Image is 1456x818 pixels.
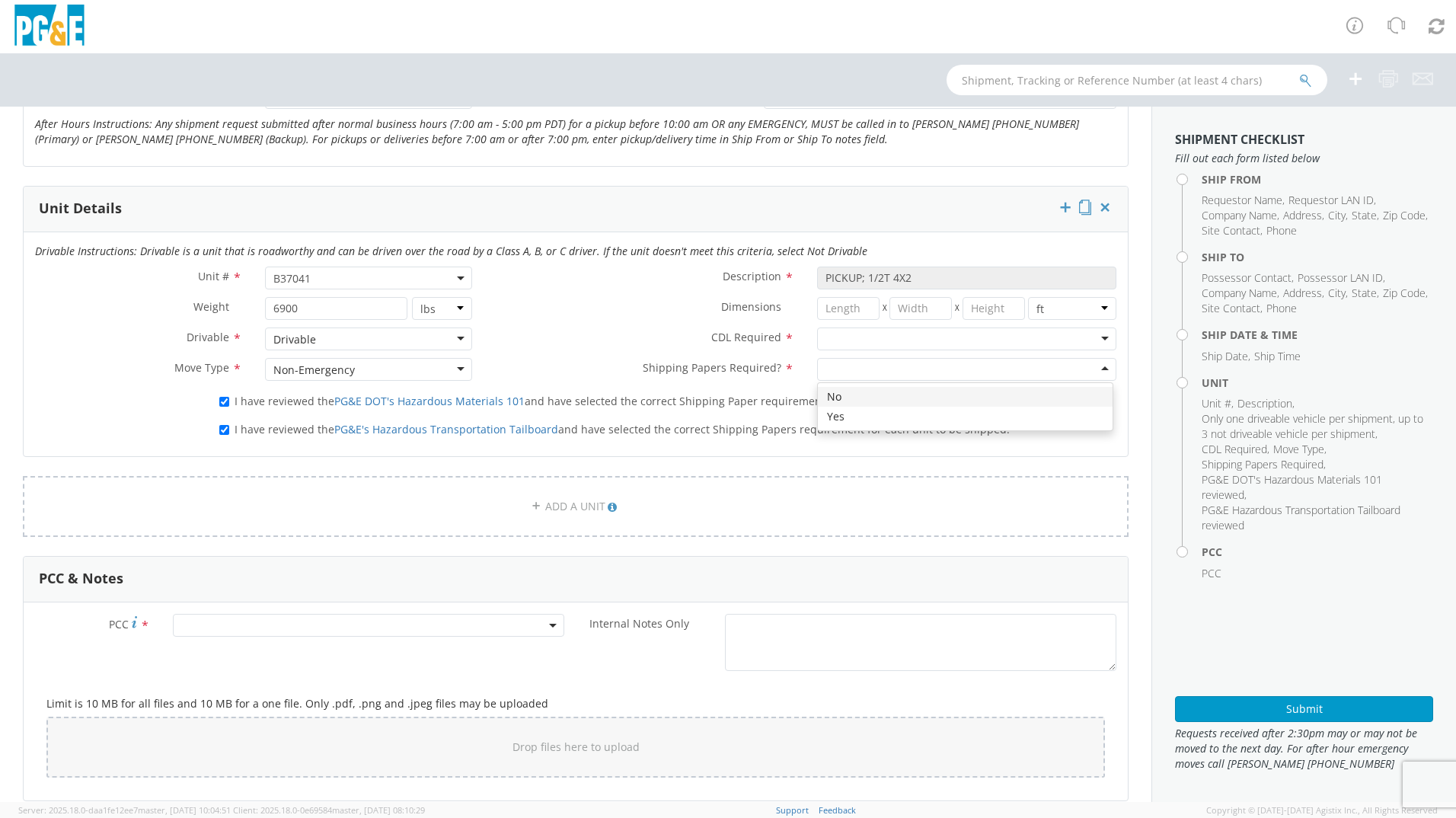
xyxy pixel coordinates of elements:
h4: Ship Date & Time [1202,329,1433,340]
div: Non-Emergency [273,363,355,378]
li: , [1283,208,1324,223]
li: , [1273,442,1327,457]
span: Weight [193,299,229,314]
li: , [1352,208,1379,223]
span: Drivable [187,330,229,344]
li: , [1202,442,1269,457]
li: , [1328,286,1348,301]
span: PCC [109,617,129,631]
span: Possessor LAN ID [1298,270,1383,285]
span: CDL Required [711,330,781,344]
input: I have reviewed thePG&E's Hazardous Transportation Tailboardand have selected the correct Shippin... [219,425,229,435]
span: Client: 2025.18.0-0e69584 [233,804,425,816]
span: X [880,297,890,320]
span: Move Type [1273,442,1324,456]
span: I have reviewed the and have selected the correct Shipping Papers requirement for each unit to be... [235,422,1010,436]
span: Server: 2025.18.0-daa1fe12ee7 [18,804,231,816]
h4: Ship To [1202,251,1433,263]
span: CDL Required [1202,442,1267,456]
li: , [1288,193,1376,208]
li: , [1298,270,1385,286]
span: Requests received after 2:30pm may or may not be moved to the next day. For after hour emergency ... [1175,726,1433,772]
span: Phone [1266,223,1297,238]
span: Only one driveable vehicle per shipment, up to 3 not driveable vehicle per shipment [1202,411,1423,441]
span: Internal Notes Only [589,616,689,631]
h4: Ship From [1202,174,1433,185]
i: Drivable Instructions: Drivable is a unit that is roadworthy and can be driven over the road by a... [35,244,867,258]
span: Drop files here to upload [512,740,640,754]
input: Width [889,297,952,320]
li: , [1202,286,1279,301]
span: Site Contact [1202,301,1260,315]
li: , [1202,301,1263,316]
span: PG&E DOT's Hazardous Materials 101 reviewed [1202,472,1382,502]
span: Unit # [1202,396,1231,411]
span: Address [1283,208,1322,222]
li: , [1383,286,1428,301]
span: Dimensions [721,299,781,314]
span: Move Type [174,360,229,375]
input: I have reviewed thePG&E DOT's Hazardous Materials 101and have selected the correct Shipping Paper... [219,397,229,407]
span: Zip Code [1383,286,1426,300]
span: Company Name [1202,286,1277,300]
span: Requestor LAN ID [1288,193,1374,207]
li: , [1328,208,1348,223]
span: Zip Code [1383,208,1426,222]
li: , [1202,223,1263,238]
span: Copyright © [DATE]-[DATE] Agistix Inc., All Rights Reserved [1206,804,1438,816]
li: , [1202,396,1234,411]
span: Company Name [1202,208,1277,222]
span: Shipping Papers Required [1202,457,1323,471]
h4: Unit [1202,377,1433,388]
a: PG&E DOT's Hazardous Materials 101 [334,394,525,408]
span: City [1328,208,1346,222]
span: I have reviewed the and have selected the correct Shipping Paper requirement for each unit to be ... [235,394,971,408]
li: , [1202,349,1250,364]
span: Possessor Contact [1202,270,1292,285]
a: PG&E's Hazardous Transportation Tailboard [334,422,558,436]
span: B37041 [265,267,472,289]
i: After Hours Instructions: Any shipment request submitted after normal business hours (7:00 am - 5... [35,117,1079,146]
a: Feedback [819,804,856,816]
h5: Limit is 10 MB for all files and 10 MB for a one file. Only .pdf, .png and .jpeg files may be upl... [46,698,1105,709]
h3: PCC & Notes [39,571,123,586]
span: Ship Time [1254,349,1301,363]
img: pge-logo-06675f144f4cfa6a6814.png [11,5,88,50]
span: master, [DATE] 08:10:29 [332,804,425,816]
div: No [818,387,1113,407]
li: , [1202,193,1285,208]
li: , [1352,286,1379,301]
span: B37041 [273,271,464,286]
span: PCC [1202,566,1221,580]
li: , [1202,208,1279,223]
li: , [1202,270,1294,286]
span: Shipping Papers Required? [643,360,781,375]
input: Shipment, Tracking or Reference Number (at least 4 chars) [947,65,1327,95]
h3: Unit Details [39,201,122,216]
span: PG&E Hazardous Transportation Tailboard reviewed [1202,503,1400,532]
span: X [952,297,963,320]
input: Length [817,297,880,320]
a: Support [776,804,809,816]
span: State [1352,208,1377,222]
span: City [1328,286,1346,300]
span: master, [DATE] 10:04:51 [138,804,231,816]
span: Phone [1266,301,1297,315]
span: State [1352,286,1377,300]
div: Drivable [273,332,316,347]
li: , [1202,457,1326,472]
span: Requestor Name [1202,193,1282,207]
span: Description [723,269,781,283]
input: Height [963,297,1025,320]
span: Unit # [198,269,229,283]
li: , [1202,411,1429,442]
li: , [1237,396,1295,411]
span: Ship Date [1202,349,1248,363]
button: Submit [1175,696,1433,722]
h4: PCC [1202,546,1433,558]
li: , [1283,286,1324,301]
span: Address [1283,286,1322,300]
span: Fill out each form listed below [1175,151,1433,166]
a: ADD A UNIT [23,476,1129,537]
li: , [1202,472,1429,503]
